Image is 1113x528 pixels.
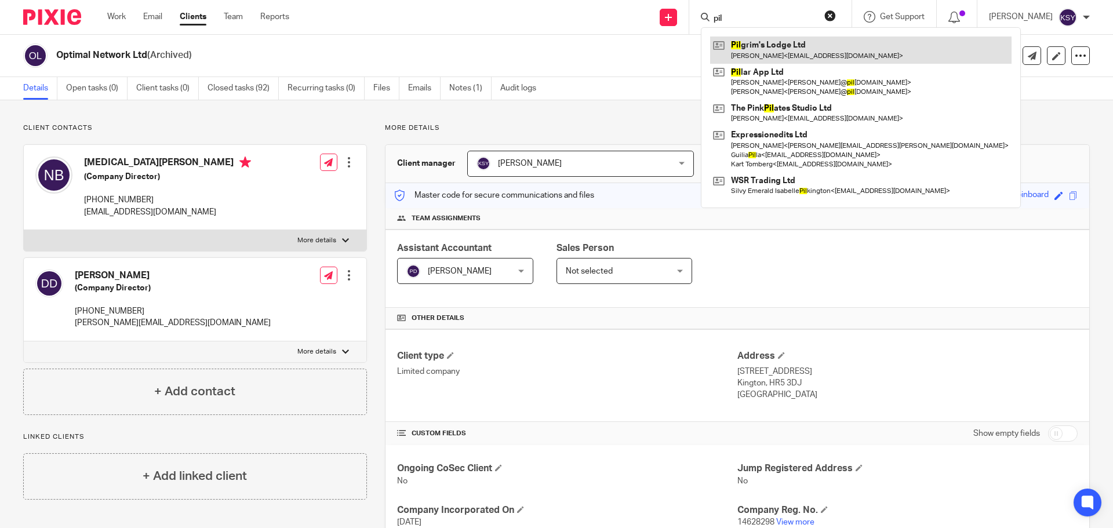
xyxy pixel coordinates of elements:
[23,43,48,68] img: svg%3E
[412,214,481,223] span: Team assignments
[428,267,492,275] span: [PERSON_NAME]
[397,429,737,438] h4: CUSTOM FIELDS
[566,267,613,275] span: Not selected
[385,123,1090,133] p: More details
[75,305,271,317] p: [PHONE_NUMBER]
[477,156,490,170] img: svg%3E
[397,518,421,526] span: [DATE]
[56,49,757,61] h2: Optimal Network Ltd
[136,77,199,100] a: Client tasks (0)
[397,477,408,485] span: No
[143,467,247,485] h4: + Add linked client
[23,123,367,133] p: Client contacts
[737,366,1078,377] p: [STREET_ADDRESS]
[260,11,289,23] a: Reports
[737,463,1078,475] h4: Jump Registered Address
[288,77,365,100] a: Recurring tasks (0)
[23,9,81,25] img: Pixie
[712,14,817,24] input: Search
[239,156,251,168] i: Primary
[737,518,774,526] span: 14628298
[776,518,814,526] a: View more
[147,50,192,60] span: (Archived)
[143,11,162,23] a: Email
[84,156,251,171] h4: [MEDICAL_DATA][PERSON_NAME]
[180,11,206,23] a: Clients
[394,190,594,201] p: Master code for secure communications and files
[75,317,271,329] p: [PERSON_NAME][EMAIL_ADDRESS][DOMAIN_NAME]
[880,13,925,21] span: Get Support
[397,366,737,377] p: Limited company
[397,350,737,362] h4: Client type
[449,77,492,100] a: Notes (1)
[406,264,420,278] img: svg%3E
[297,347,336,356] p: More details
[737,377,1078,389] p: Kington, HR5 3DJ
[224,11,243,23] a: Team
[373,77,399,100] a: Files
[107,11,126,23] a: Work
[75,270,271,282] h4: [PERSON_NAME]
[989,11,1053,23] p: [PERSON_NAME]
[408,77,441,100] a: Emails
[297,236,336,245] p: More details
[208,77,279,100] a: Closed tasks (92)
[824,10,836,21] button: Clear
[500,77,545,100] a: Audit logs
[397,243,492,253] span: Assistant Accountant
[84,206,251,218] p: [EMAIL_ADDRESS][DOMAIN_NAME]
[397,158,456,169] h3: Client manager
[1059,8,1077,27] img: svg%3E
[154,383,235,400] h4: + Add contact
[84,194,251,206] p: [PHONE_NUMBER]
[737,350,1078,362] h4: Address
[35,156,72,194] img: svg%3E
[397,463,737,475] h4: Ongoing CoSec Client
[498,159,562,167] span: [PERSON_NAME]
[737,477,748,485] span: No
[737,504,1078,516] h4: Company Reg. No.
[75,282,271,294] h5: (Company Director)
[23,432,367,442] p: Linked clients
[23,77,57,100] a: Details
[973,428,1040,439] label: Show empty fields
[84,171,251,183] h5: (Company Director)
[556,243,614,253] span: Sales Person
[412,314,464,323] span: Other details
[397,504,737,516] h4: Company Incorporated On
[35,270,63,297] img: svg%3E
[66,77,128,100] a: Open tasks (0)
[737,389,1078,400] p: [GEOGRAPHIC_DATA]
